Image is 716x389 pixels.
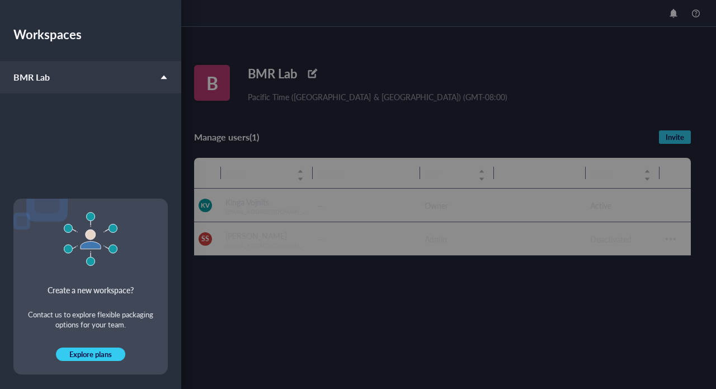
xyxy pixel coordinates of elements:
[48,284,134,296] div: Create a new workspace?
[69,349,112,359] span: Explore plans
[13,171,68,229] img: Image left
[64,212,117,266] img: New workspace
[56,348,125,361] button: Explore plans
[27,310,154,330] div: Contact us to explore flexible packaging options for your team.
[13,18,168,50] div: Workspaces
[13,71,50,83] span: BMR Lab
